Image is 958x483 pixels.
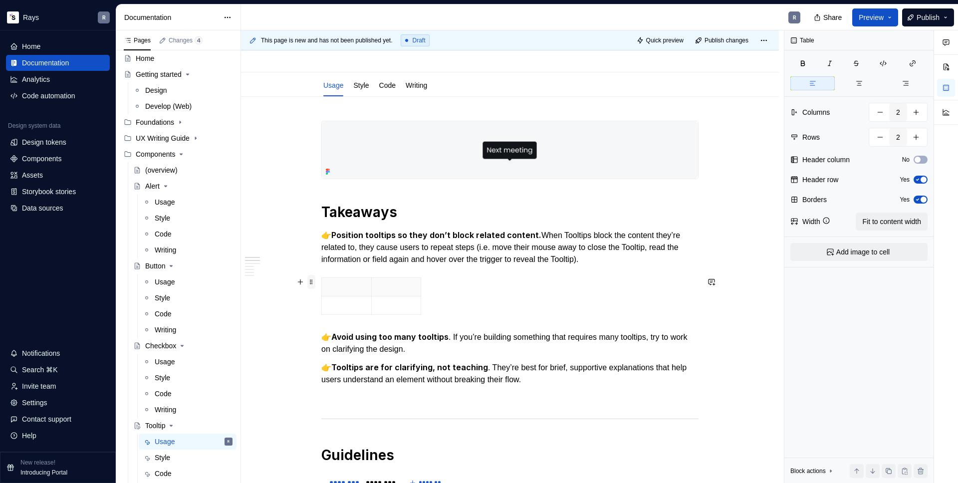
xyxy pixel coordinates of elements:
[322,121,698,179] img: 8ce12dc1-c8cb-4fe3-a8e6-f9b01846937f.png
[136,117,174,127] div: Foundations
[155,197,175,207] div: Usage
[261,36,393,44] span: This page is new and has not been published yet.
[139,466,237,482] a: Code
[155,309,171,319] div: Code
[129,418,237,434] a: Tooltip
[22,431,36,441] div: Help
[8,122,60,130] div: Design system data
[6,38,110,54] a: Home
[129,98,237,114] a: Develop (Web)
[139,370,237,386] a: Style
[22,41,40,51] div: Home
[169,36,203,44] div: Changes
[802,155,850,165] div: Header column
[379,81,396,89] a: Code
[139,210,237,226] a: Style
[6,184,110,200] a: Storybook stories
[809,8,848,26] button: Share
[155,245,176,255] div: Writing
[195,36,203,44] span: 4
[862,217,921,227] span: Fit to content width
[129,82,237,98] a: Design
[145,85,167,95] div: Design
[6,395,110,411] a: Settings
[129,258,237,274] a: Button
[139,450,237,466] a: Style
[413,36,426,44] span: Draft
[155,293,170,303] div: Style
[136,69,182,79] div: Getting started
[22,58,69,68] div: Documentation
[802,217,820,227] div: Width
[321,331,699,355] p: 👉 . If you’re building something that requires many tooltips, try to work on clarifying the design.
[155,405,176,415] div: Writing
[917,12,940,22] span: Publish
[139,386,237,402] a: Code
[145,261,165,271] div: Button
[406,81,427,89] a: Writing
[321,203,699,221] h1: Takeaways
[136,149,175,159] div: Components
[120,114,237,130] div: Foundations
[6,151,110,167] a: Components
[139,402,237,418] a: Writing
[145,101,192,111] div: Develop (Web)
[139,290,237,306] a: Style
[120,66,237,82] a: Getting started
[6,428,110,444] button: Help
[349,74,373,95] div: Style
[2,6,114,28] button: RaysR
[228,437,230,447] div: R
[102,13,106,21] div: R
[22,348,60,358] div: Notifications
[856,213,928,231] button: Fit to content width
[7,11,19,23] img: 6d3517f2-c9be-42ef-a17d-43333b4a1852.png
[6,345,110,361] button: Notifications
[793,13,796,21] div: R
[321,361,699,386] p: 👉 . They’re best for brief, supportive explanations that help users understand an element without...
[319,74,347,95] div: Usage
[802,107,830,117] div: Columns
[124,36,151,44] div: Pages
[790,467,826,475] div: Block actions
[139,322,237,338] a: Writing
[155,229,171,239] div: Code
[120,146,237,162] div: Components
[155,357,175,367] div: Usage
[375,74,400,95] div: Code
[22,170,43,180] div: Assets
[802,195,827,205] div: Borders
[331,332,449,342] strong: Avoid using too many tooltips
[145,165,178,175] div: (overview)
[22,154,61,164] div: Components
[902,8,954,26] button: Publish
[129,178,237,194] a: Alert
[155,437,175,447] div: Usage
[692,33,753,47] button: Publish changes
[323,81,343,89] a: Usage
[139,274,237,290] a: Usage
[6,134,110,150] a: Design tokens
[136,133,190,143] div: UX Writing Guide
[155,277,175,287] div: Usage
[139,434,237,450] a: UsageR
[145,341,176,351] div: Checkbox
[145,181,160,191] div: Alert
[155,325,176,335] div: Writing
[22,381,56,391] div: Invite team
[6,378,110,394] a: Invite team
[859,12,884,22] span: Preview
[852,8,898,26] button: Preview
[6,200,110,216] a: Data sources
[22,187,76,197] div: Storybook stories
[6,55,110,71] a: Documentation
[6,362,110,378] button: Search ⌘K
[124,12,219,22] div: Documentation
[120,130,237,146] div: UX Writing Guide
[705,36,748,44] span: Publish changes
[22,137,66,147] div: Design tokens
[790,243,928,261] button: Add image to cell
[155,373,170,383] div: Style
[155,469,171,479] div: Code
[22,398,47,408] div: Settings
